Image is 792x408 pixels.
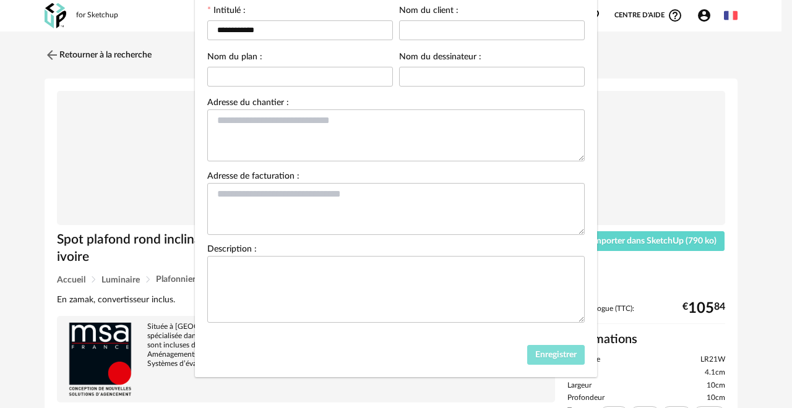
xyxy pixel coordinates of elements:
label: Adresse de facturation : [207,172,299,183]
label: Adresse du chantier : [207,98,289,109]
span: Enregistrer [535,351,577,359]
label: Intitulé : [207,6,246,17]
label: Description : [207,245,257,256]
label: Nom du plan : [207,53,262,64]
label: Nom du client : [399,6,458,17]
label: Nom du dessinateur : [399,53,481,64]
button: Enregistrer [527,345,585,365]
